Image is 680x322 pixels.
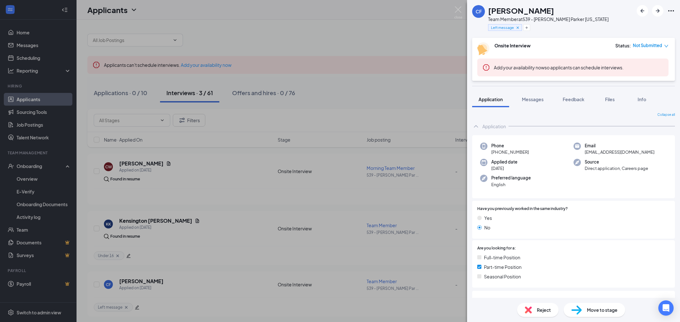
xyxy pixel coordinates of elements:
[515,25,520,30] svg: Cross
[633,42,662,49] span: Not Submitted
[638,96,646,102] span: Info
[488,16,609,22] div: Team Member at 539 - [PERSON_NAME] Parker [US_STATE]
[484,254,520,261] span: Full-time Position
[637,5,648,17] button: ArrowLeftNew
[537,306,551,313] span: Reject
[484,263,522,270] span: Part-time Position
[615,42,631,49] div: Status :
[664,44,669,48] span: down
[491,159,517,165] span: Applied date
[523,24,530,31] button: Plus
[491,25,514,30] span: Left message
[491,149,529,155] span: [PHONE_NUMBER]
[667,7,675,15] svg: Ellipses
[494,43,530,48] b: Onsite Interview
[491,175,531,181] span: Preferred language
[477,296,670,303] span: Are you legally eligible to work in the [GEOGRAPHIC_DATA]?
[657,112,675,117] span: Collapse all
[476,8,482,15] div: CF
[491,181,531,188] span: English
[477,245,516,251] span: Are you looking for a:
[482,64,490,71] svg: Error
[494,65,624,70] span: so applicants can schedule interviews.
[522,96,544,102] span: Messages
[639,7,646,15] svg: ArrowLeftNew
[484,224,490,231] span: No
[585,165,648,171] span: Direct application, Careers page
[479,96,503,102] span: Application
[482,123,506,129] div: Application
[563,96,584,102] span: Feedback
[484,214,492,221] span: Yes
[605,96,615,102] span: Files
[491,143,529,149] span: Phone
[585,149,654,155] span: [EMAIL_ADDRESS][DOMAIN_NAME]
[585,143,654,149] span: Email
[494,64,545,71] button: Add your availability now
[587,306,618,313] span: Move to stage
[525,26,529,30] svg: Plus
[477,206,568,212] span: Have you previously worked in the same industry?
[491,165,517,171] span: [DATE]
[658,300,674,316] div: Open Intercom Messenger
[654,7,662,15] svg: ArrowRight
[652,5,663,17] button: ArrowRight
[472,122,480,130] svg: ChevronUp
[484,273,521,280] span: Seasonal Position
[488,5,554,16] h1: [PERSON_NAME]
[585,159,648,165] span: Source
